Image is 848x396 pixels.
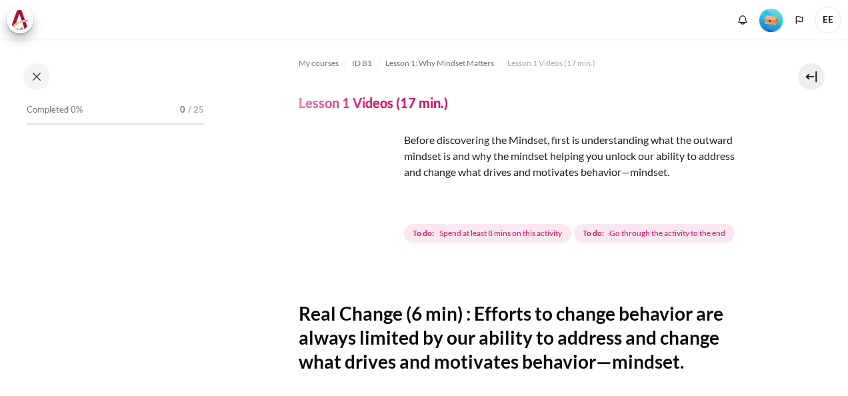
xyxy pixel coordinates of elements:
[180,103,185,117] span: 0
[609,227,725,239] span: Go through the activity to the end
[733,10,753,30] div: Show notification window with no new notifications
[404,221,737,245] div: Completion requirements for Lesson 1 Videos (17 min.)
[789,10,809,30] button: Languages
[299,132,753,180] p: Before discovering the Mindset, first is understanding what the outward mindset is and why the mi...
[299,53,753,74] nav: Navigation bar
[299,132,399,232] img: fdf
[754,7,788,32] a: Level #1
[352,55,372,71] a: ID B1
[507,57,595,69] span: Lesson 1 Videos (17 min.)
[385,55,494,71] a: Lesson 1: Why Mindset Matters
[27,103,83,117] span: Completed 0%
[299,301,753,374] h2: Real Change (6 min) : Efforts to change behavior are always limited by our ability to address and...
[583,227,604,239] strong: To do:
[413,227,434,239] strong: To do:
[352,57,372,69] span: ID B1
[11,10,29,30] img: Architeck
[507,55,595,71] a: Lesson 1 Videos (17 min.)
[815,7,841,33] a: User menu
[759,9,783,32] img: Level #1
[7,7,40,33] a: Architeck Architeck
[299,94,448,111] h4: Lesson 1 Videos (17 min.)
[439,227,562,239] span: Spend at least 8 mins on this activity
[188,103,204,117] span: / 25
[299,55,339,71] a: My courses
[299,57,339,69] span: My courses
[815,7,841,33] span: EE
[385,57,494,69] span: Lesson 1: Why Mindset Matters
[759,7,783,32] div: Level #1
